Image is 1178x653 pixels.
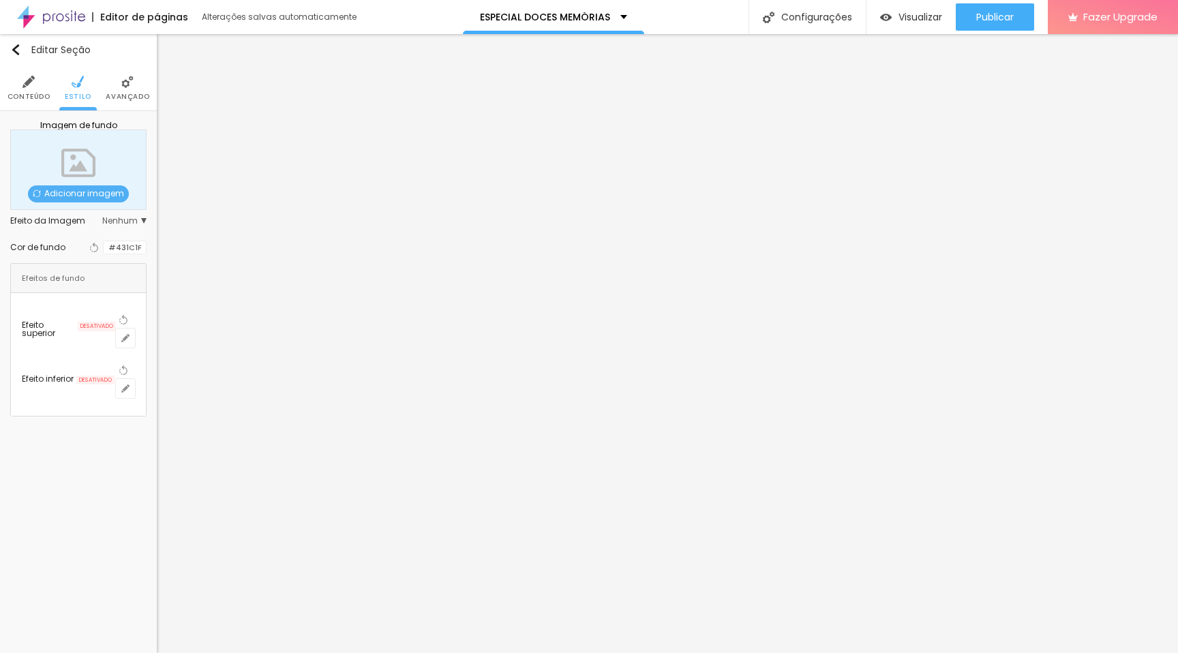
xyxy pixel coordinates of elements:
[11,264,146,292] div: Efeitos de fundo
[40,121,117,130] div: Imagem de fundo
[480,12,610,22] p: ESPECIAL DOCES MEMÓRIAS
[22,321,75,337] div: Efeito superior
[880,12,892,23] img: view-1.svg
[898,12,942,22] span: Visualizar
[76,376,115,385] span: DESATIVADO
[28,185,129,202] span: Adicionar imagem
[956,3,1034,31] button: Publicar
[7,93,50,100] span: Conteúdo
[22,375,74,383] div: Efeito inferior
[33,189,41,198] img: Icone
[10,44,91,55] div: Editar Seção
[22,271,85,286] div: Efeitos de fundo
[763,12,774,23] img: Icone
[202,13,359,21] div: Alterações salvas automaticamente
[78,322,116,331] span: DESATIVADO
[10,217,102,225] div: Efeito da Imagem
[866,3,956,31] button: Visualizar
[10,44,21,55] img: Icone
[106,93,149,100] span: Avançado
[22,76,35,88] img: Icone
[92,12,188,22] div: Editor de páginas
[1083,11,1158,22] span: Fazer Upgrade
[72,76,84,88] img: Icone
[102,217,147,225] span: Nenhum
[10,243,65,252] div: Cor de fundo
[65,93,91,100] span: Estilo
[976,12,1014,22] span: Publicar
[157,34,1178,653] iframe: Editor
[121,76,134,88] img: Icone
